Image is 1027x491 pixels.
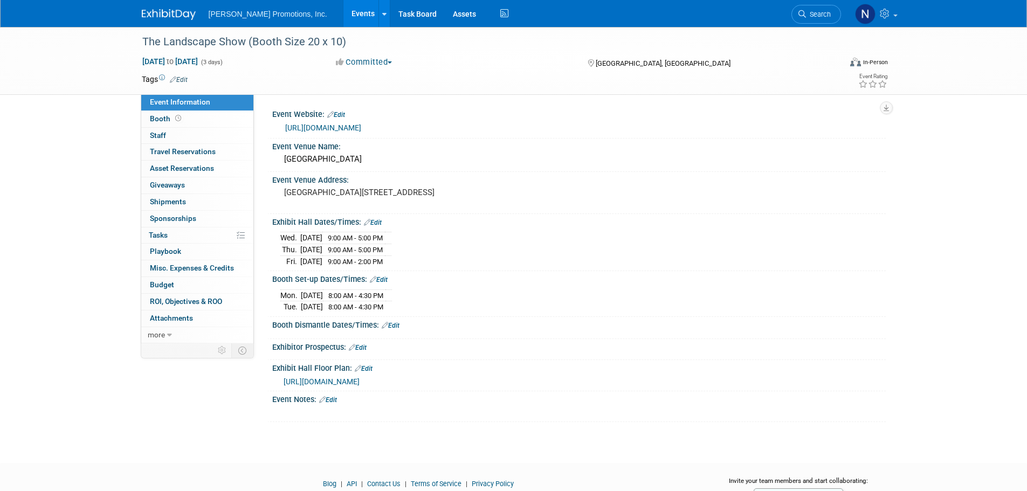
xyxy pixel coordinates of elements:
div: Event Venue Address: [272,172,886,185]
a: Edit [355,365,373,372]
div: In-Person [863,58,888,66]
a: [URL][DOMAIN_NAME] [284,377,360,386]
a: Playbook [141,244,253,260]
span: Booth not reserved yet [173,114,183,122]
div: Exhibitor Prospectus: [272,339,886,353]
span: Staff [150,131,166,140]
img: Nate Sallee [855,4,876,24]
span: Misc. Expenses & Credits [150,264,234,272]
div: Exhibit Hall Dates/Times: [272,214,886,228]
div: Event Notes: [272,391,886,405]
div: Exhibit Hall Floor Plan: [272,360,886,374]
span: 8:00 AM - 4:30 PM [328,292,383,300]
span: 8:00 AM - 4:30 PM [328,303,383,311]
td: Personalize Event Tab Strip [213,343,232,357]
td: Tue. [280,301,301,313]
span: [PERSON_NAME] Promotions, Inc. [209,10,327,18]
span: Booth [150,114,183,123]
a: Sponsorships [141,211,253,227]
td: [DATE] [301,289,323,301]
a: Privacy Policy [472,480,514,488]
div: The Landscape Show (Booth Size 20 x 10) [139,32,825,52]
td: Fri. [280,255,300,267]
div: [GEOGRAPHIC_DATA] [280,151,878,168]
span: to [165,57,175,66]
img: ExhibitDay [142,9,196,20]
a: Edit [349,344,367,351]
div: Event Venue Name: [272,139,886,152]
span: [DATE] [DATE] [142,57,198,66]
a: Terms of Service [411,480,461,488]
span: ROI, Objectives & ROO [150,297,222,306]
a: Booth [141,111,253,127]
span: Search [806,10,831,18]
a: Asset Reservations [141,161,253,177]
pre: [GEOGRAPHIC_DATA][STREET_ADDRESS] [284,188,516,197]
a: Tasks [141,227,253,244]
span: | [338,480,345,488]
span: 9:00 AM - 2:00 PM [328,258,383,266]
span: | [359,480,366,488]
div: Booth Dismantle Dates/Times: [272,317,886,331]
a: more [141,327,253,343]
a: Giveaways [141,177,253,193]
span: Sponsorships [150,214,196,223]
a: Shipments [141,194,253,210]
a: Budget [141,277,253,293]
a: ROI, Objectives & ROO [141,294,253,310]
a: API [347,480,357,488]
a: [URL][DOMAIN_NAME] [285,123,361,132]
span: Tasks [149,231,168,239]
span: | [463,480,470,488]
div: Event Rating [858,74,887,79]
a: Search [791,5,841,24]
a: Event Information [141,94,253,110]
div: Event Website: [272,106,886,120]
a: Staff [141,128,253,144]
a: Travel Reservations [141,144,253,160]
a: Edit [319,396,337,404]
a: Misc. Expenses & Credits [141,260,253,276]
td: [DATE] [301,301,323,313]
a: Edit [327,111,345,119]
td: [DATE] [300,255,322,267]
a: Attachments [141,310,253,327]
span: Attachments [150,314,193,322]
td: Tags [142,74,188,85]
span: | [402,480,409,488]
td: Thu. [280,244,300,256]
span: Budget [150,280,174,289]
div: Event Format [777,56,888,72]
img: Format-Inperson.png [850,58,861,66]
a: Blog [323,480,336,488]
a: Edit [364,219,382,226]
span: Playbook [150,247,181,255]
td: [DATE] [300,232,322,244]
td: [DATE] [300,244,322,256]
td: Toggle Event Tabs [231,343,253,357]
a: Contact Us [367,480,401,488]
span: Giveaways [150,181,185,189]
a: Edit [370,276,388,283]
span: Shipments [150,197,186,206]
a: Edit [170,76,188,84]
span: 9:00 AM - 5:00 PM [328,246,383,254]
span: (3 days) [200,59,223,66]
span: 9:00 AM - 5:00 PM [328,234,383,242]
span: Event Information [150,98,210,106]
td: Mon. [280,289,301,301]
button: Committed [332,57,396,68]
div: Booth Set-up Dates/Times: [272,271,886,285]
span: Asset Reservations [150,164,214,172]
a: Edit [382,322,399,329]
span: Travel Reservations [150,147,216,156]
td: Wed. [280,232,300,244]
span: [GEOGRAPHIC_DATA], [GEOGRAPHIC_DATA] [596,59,730,67]
span: more [148,330,165,339]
